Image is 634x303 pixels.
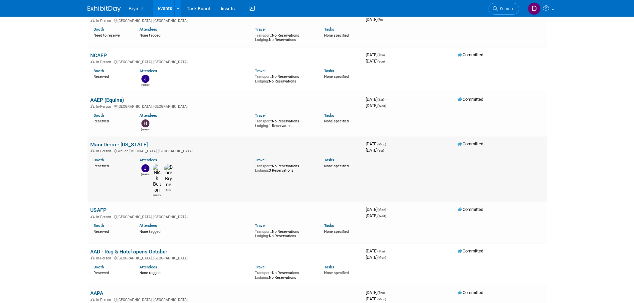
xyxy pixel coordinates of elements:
[94,265,104,269] a: Booth
[94,158,104,162] a: Booth
[91,19,95,22] img: In-Person Event
[386,52,387,57] span: -
[90,59,360,64] div: [GEOGRAPHIC_DATA], [GEOGRAPHIC_DATA]
[164,164,173,188] img: Dore Bryne
[96,60,113,64] span: In-Person
[139,32,250,38] div: None tagged
[91,298,95,301] img: In-Person Event
[96,215,113,219] span: In-Person
[94,163,130,169] div: Reserved
[366,141,388,146] span: [DATE]
[94,228,130,234] div: Reserved
[387,207,388,212] span: -
[377,60,385,63] span: (Sun)
[255,223,266,228] a: Travel
[96,298,113,302] span: In-Person
[377,98,384,101] span: (Sat)
[141,119,149,127] img: Hobey Bryne
[139,27,157,32] a: Attendees
[324,75,349,79] span: None specified
[498,6,513,11] span: Search
[255,32,314,42] div: No Reservations No Reservations
[458,52,483,57] span: Committed
[139,113,157,118] a: Attendees
[94,32,130,38] div: Need to reserve
[366,103,386,108] span: [DATE]
[153,193,161,197] div: Nick Belton
[139,269,250,275] div: None tagged
[129,6,143,11] span: Brymill
[91,60,95,63] img: In-Person Event
[90,297,360,302] div: [GEOGRAPHIC_DATA], [GEOGRAPHIC_DATA]
[141,75,149,83] img: Jeffery McDowell
[90,11,153,17] a: NPI - [GEOGRAPHIC_DATA]
[458,207,483,212] span: Committed
[366,207,388,212] span: [DATE]
[324,271,349,275] span: None specified
[377,208,386,212] span: (Mon)
[90,97,124,103] a: AAEP (Equine)
[90,248,167,255] a: AAD - Reg & Hotel opens October
[96,104,113,109] span: In-Person
[139,69,157,73] a: Attendees
[366,148,384,153] span: [DATE]
[94,69,104,73] a: Booth
[90,103,360,109] div: [GEOGRAPHIC_DATA], [GEOGRAPHIC_DATA]
[385,97,386,102] span: -
[96,149,113,153] span: In-Person
[255,124,269,128] span: Lodging:
[255,33,272,38] span: Transport:
[255,118,314,128] div: No Reservations 1 Reservation
[91,104,95,108] img: In-Person Event
[366,17,383,22] span: [DATE]
[90,207,106,213] a: USAFP
[255,265,266,269] a: Travel
[386,248,387,253] span: -
[255,168,269,173] span: Lodging:
[458,248,483,253] span: Committed
[255,158,266,162] a: Travel
[324,69,334,73] a: Tasks
[255,164,272,168] span: Transport:
[94,113,104,118] a: Booth
[139,223,157,228] a: Attendees
[255,27,266,32] a: Travel
[90,52,107,59] a: NCAFP
[94,223,104,228] a: Booth
[377,18,383,22] span: (Fri)
[387,141,388,146] span: -
[366,59,385,64] span: [DATE]
[366,248,387,253] span: [DATE]
[91,256,95,259] img: In-Person Event
[255,75,272,79] span: Transport:
[386,290,387,295] span: -
[90,141,148,148] a: Maui Derm - [US_STATE]
[377,142,386,146] span: (Mon)
[377,256,386,259] span: (Mon)
[255,73,314,83] div: No Reservations No Reservations
[458,97,483,102] span: Committed
[141,172,149,176] div: Jeffery McDowell
[90,214,360,219] div: [GEOGRAPHIC_DATA], [GEOGRAPHIC_DATA]
[255,69,266,73] a: Travel
[324,158,334,162] a: Tasks
[366,52,387,57] span: [DATE]
[489,3,519,15] a: Search
[255,234,269,238] span: Lodging:
[94,269,130,275] div: Reserved
[324,113,334,118] a: Tasks
[94,118,130,124] div: Reserved
[255,271,272,275] span: Transport:
[377,53,385,57] span: (Thu)
[90,148,360,153] div: Wailea-[MEDICAL_DATA], [GEOGRAPHIC_DATA]
[324,33,349,38] span: None specified
[141,83,149,87] div: Jeffery McDowell
[458,290,483,295] span: Committed
[141,127,149,131] div: Hobey Bryne
[255,38,269,42] span: Lodging:
[324,223,334,228] a: Tasks
[141,164,149,172] img: Jeffery McDowell
[377,214,386,218] span: (Wed)
[377,249,385,253] span: (Thu)
[139,158,157,162] a: Attendees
